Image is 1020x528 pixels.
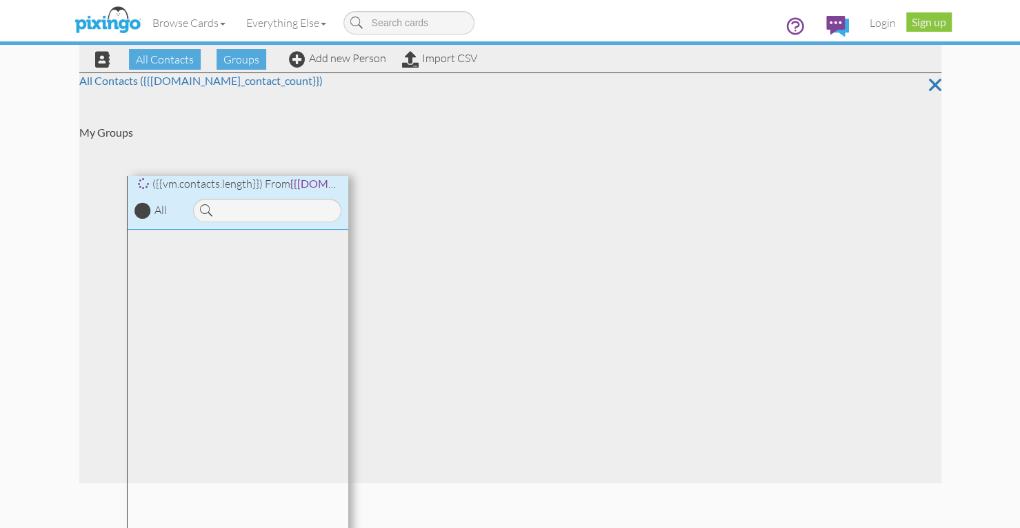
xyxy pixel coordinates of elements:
[289,51,386,65] a: Add new Person
[906,12,952,32] a: Sign up
[290,177,425,190] span: {{[DOMAIN_NAME]_name}}
[128,176,348,192] div: ({{vm.contacts.length}}) From
[217,49,266,70] span: Groups
[142,6,236,40] a: Browse Cards
[79,126,133,139] strong: My Groups
[71,3,144,38] img: pixingo logo
[154,202,167,218] div: All
[402,51,477,65] a: Import CSV
[79,74,323,87] a: All Contacts ({{[DOMAIN_NAME]_contact_count}})
[129,49,201,70] span: All Contacts
[236,6,337,40] a: Everything Else
[859,6,906,40] a: Login
[343,11,474,35] input: Search cards
[826,16,849,37] img: comments.svg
